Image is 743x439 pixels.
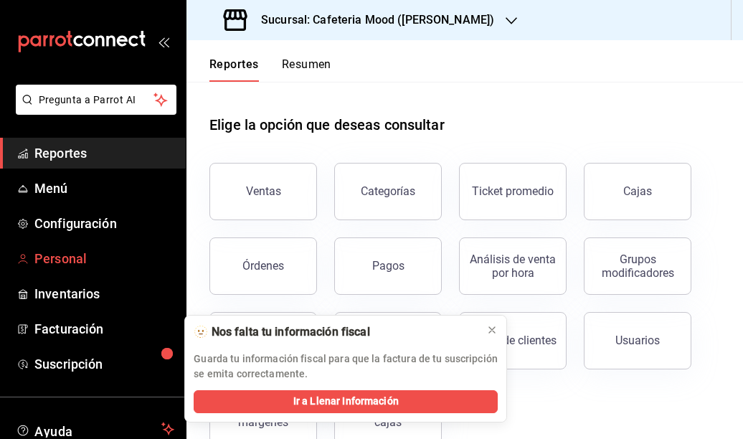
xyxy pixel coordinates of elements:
button: Grupos modificadores [584,237,691,295]
div: Órdenes [242,259,284,273]
span: Personal [34,249,174,268]
div: Usuarios [615,334,660,347]
p: Guarda tu información fiscal para que la factura de tu suscripción se emita correctamente. [194,351,498,382]
span: Inventarios [34,284,174,303]
button: Categorías [334,163,442,220]
a: Pregunta a Parrot AI [10,103,176,118]
div: Análisis de venta por hora [468,252,557,280]
button: Cajas [584,163,691,220]
button: Ventas [209,163,317,220]
button: Reportes [209,57,259,82]
span: Menú [34,179,174,198]
span: Configuración [34,214,174,233]
div: Ticket promedio [472,184,554,198]
button: Pagos [334,237,442,295]
div: navigation tabs [209,57,331,82]
span: Facturación [34,319,174,339]
div: 🫥 Nos falta tu información fiscal [194,324,475,340]
span: Reportes [34,143,174,163]
button: Descuentos [334,312,442,369]
span: Ir a Llenar Información [293,394,399,409]
button: Ticket promedio [459,163,567,220]
button: Órdenes [209,237,317,295]
button: Cancelaciones [209,312,317,369]
div: Datos de clientes [470,334,557,347]
button: Ir a Llenar Información [194,390,498,413]
button: Análisis de venta por hora [459,237,567,295]
div: Ventas [246,184,281,198]
span: Pregunta a Parrot AI [39,93,154,108]
button: Pregunta a Parrot AI [16,85,176,115]
span: Ayuda [34,420,156,438]
span: Suscripción [34,354,174,374]
button: open_drawer_menu [158,36,169,47]
button: Usuarios [584,312,691,369]
button: Datos de clientes [459,312,567,369]
button: Resumen [282,57,331,82]
div: Pagos [372,259,404,273]
div: Categorías [361,184,415,198]
h1: Elige la opción que deseas consultar [209,114,445,136]
h3: Sucursal: Cafeteria Mood ([PERSON_NAME]) [250,11,494,29]
div: Grupos modificadores [593,252,682,280]
div: Cajas [623,184,652,198]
